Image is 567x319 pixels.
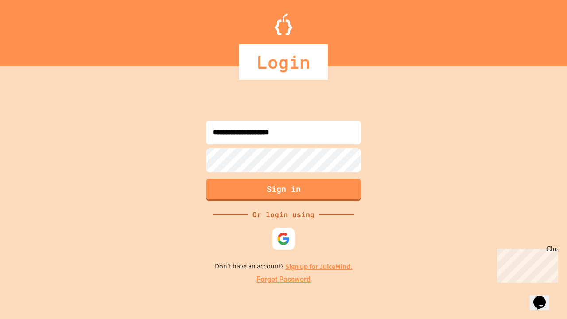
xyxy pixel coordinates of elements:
div: Chat with us now!Close [4,4,61,56]
button: Sign in [206,179,361,201]
p: Don't have an account? [215,261,353,272]
img: Logo.svg [275,13,292,35]
iframe: chat widget [493,245,558,283]
a: Sign up for JuiceMind. [285,262,353,271]
div: Or login using [248,209,319,220]
img: google-icon.svg [277,232,290,245]
div: Login [239,44,328,80]
iframe: chat widget [530,284,558,310]
a: Forgot Password [256,274,311,285]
